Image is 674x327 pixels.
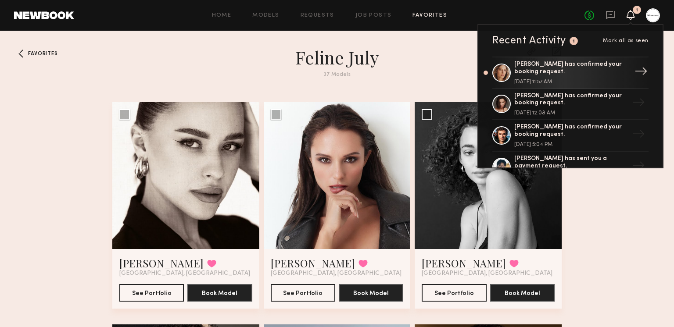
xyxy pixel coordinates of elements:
button: See Portfolio [422,284,486,302]
div: → [628,156,649,178]
div: [DATE] 11:57 AM [514,79,628,85]
h1: Feline July [179,46,495,68]
a: [PERSON_NAME] has confirmed your booking request.[DATE] 12:08 AM→ [492,89,649,121]
span: [GEOGRAPHIC_DATA], [GEOGRAPHIC_DATA] [119,270,250,277]
div: Recent Activity [492,36,566,46]
a: [PERSON_NAME] [422,256,506,270]
a: Favorites [412,13,447,18]
a: Job Posts [355,13,392,18]
a: Models [252,13,279,18]
div: [DATE] 5:04 PM [514,142,628,147]
a: Book Model [490,289,555,296]
button: Book Model [339,284,403,302]
button: Book Model [187,284,252,302]
button: Book Model [490,284,555,302]
a: [PERSON_NAME] [271,256,355,270]
div: → [628,124,649,147]
span: [GEOGRAPHIC_DATA], [GEOGRAPHIC_DATA] [271,270,402,277]
a: [PERSON_NAME] has sent you a payment request.→ [492,152,649,183]
div: [PERSON_NAME] has confirmed your booking request. [514,92,628,107]
a: Favorites [14,46,28,60]
a: Book Model [339,289,403,296]
div: → [631,61,651,84]
button: See Portfolio [271,284,335,302]
div: 37 Models [179,72,495,78]
span: [GEOGRAPHIC_DATA], [GEOGRAPHIC_DATA] [422,270,552,277]
a: [PERSON_NAME] [119,256,204,270]
a: Book Model [187,289,252,296]
span: Favorites [28,51,57,57]
div: → [628,92,649,115]
div: 1 [636,8,638,13]
button: See Portfolio [119,284,184,302]
div: [PERSON_NAME] has confirmed your booking request. [514,61,628,76]
a: [PERSON_NAME] has confirmed your booking request.[DATE] 11:57 AM→ [492,57,649,89]
div: [PERSON_NAME] has confirmed your booking request. [514,124,628,139]
div: [PERSON_NAME] has sent you a payment request. [514,155,628,170]
div: [DATE] 12:08 AM [514,110,628,116]
a: Requests [301,13,334,18]
a: [PERSON_NAME] has confirmed your booking request.[DATE] 5:04 PM→ [492,120,649,152]
span: Mark all as seen [603,38,649,43]
div: 1 [573,39,575,44]
a: Home [212,13,232,18]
